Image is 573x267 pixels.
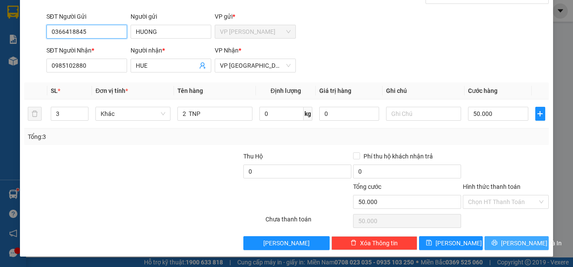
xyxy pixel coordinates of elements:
[271,87,301,94] span: Định lượng
[263,238,310,248] span: [PERSON_NAME]
[535,107,545,121] button: plus
[215,12,295,21] div: VP gửi
[350,240,357,247] span: delete
[7,7,78,28] div: VP [PERSON_NAME]
[28,132,222,142] div: Tổng: 3
[46,12,127,21] div: SĐT Người Gửi
[501,238,562,248] span: [PERSON_NAME] và In
[426,240,432,247] span: save
[84,8,104,17] span: Nhận:
[7,28,78,39] div: LỆ
[331,236,417,250] button: deleteXóa Thông tin
[419,236,483,250] button: save[PERSON_NAME]
[101,107,165,120] span: Khác
[28,107,42,121] button: delete
[131,46,211,55] div: Người nhận
[95,87,128,94] span: Đơn vị tính
[435,238,482,248] span: [PERSON_NAME]
[360,238,398,248] span: Xóa Thông tin
[463,183,521,190] label: Hình thức thanh toán
[220,25,290,38] span: VP Cao Tốc
[84,7,173,28] div: VP [GEOGRAPHIC_DATA]
[82,58,121,67] span: Chưa cước :
[177,107,252,121] input: VD: Bàn, Ghế
[131,12,211,21] div: Người gửi
[304,107,312,121] span: kg
[7,39,78,51] div: 0937708098
[386,107,461,121] input: Ghi Chú
[468,87,498,94] span: Cước hàng
[319,107,380,121] input: 0
[265,214,352,230] div: Chưa thanh toán
[84,28,173,39] div: ĐAO
[353,183,381,190] span: Tổng cước
[199,62,206,69] span: user-add
[82,56,174,68] div: 30.000
[215,47,239,54] span: VP Nhận
[360,152,436,161] span: Phí thu hộ khách nhận trả
[220,59,290,72] span: VP Sài Gòn
[177,87,203,94] span: Tên hàng
[46,46,127,55] div: SĐT Người Nhận
[84,39,173,51] div: 0934648978
[383,82,465,99] th: Ghi chú
[485,236,549,250] button: printer[PERSON_NAME] và In
[536,110,545,117] span: plus
[243,236,329,250] button: [PERSON_NAME]
[51,87,58,94] span: SL
[319,87,351,94] span: Giá trị hàng
[7,8,21,17] span: Gửi:
[491,240,498,247] span: printer
[243,153,263,160] span: Thu Hộ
